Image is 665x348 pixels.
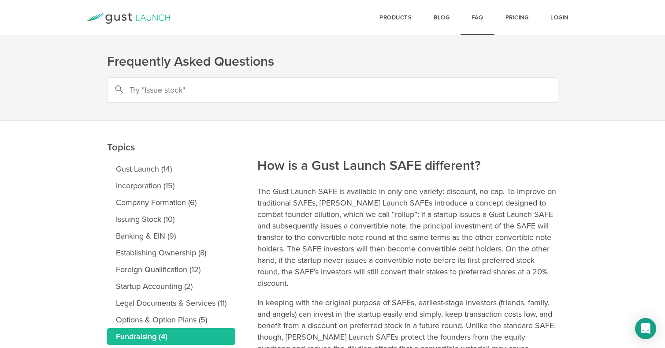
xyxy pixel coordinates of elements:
input: Try "Issue stock" [107,77,558,103]
p: The Gust Launch SAFE is available in only one variety: discount, no cap. To improve on traditiona... [257,186,558,289]
a: Gust Launch (14) [107,161,235,177]
a: Foreign Qualification (12) [107,261,235,278]
a: Banking & EIN (9) [107,228,235,244]
a: Incorporation (15) [107,177,235,194]
div: Open Intercom Messenger [635,318,656,339]
a: Legal Documents & Services (11) [107,295,235,311]
a: Startup Accounting (2) [107,278,235,295]
h1: Frequently Asked Questions [107,53,558,71]
h2: Topics [107,79,235,156]
a: Issuing Stock (10) [107,211,235,228]
a: Company Formation (6) [107,194,235,211]
a: Establishing Ownership (8) [107,244,235,261]
a: Fundraising (4) [107,328,235,345]
a: Options & Option Plans (5) [107,311,235,328]
h2: How is a Gust Launch SAFE different? [257,97,558,175]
